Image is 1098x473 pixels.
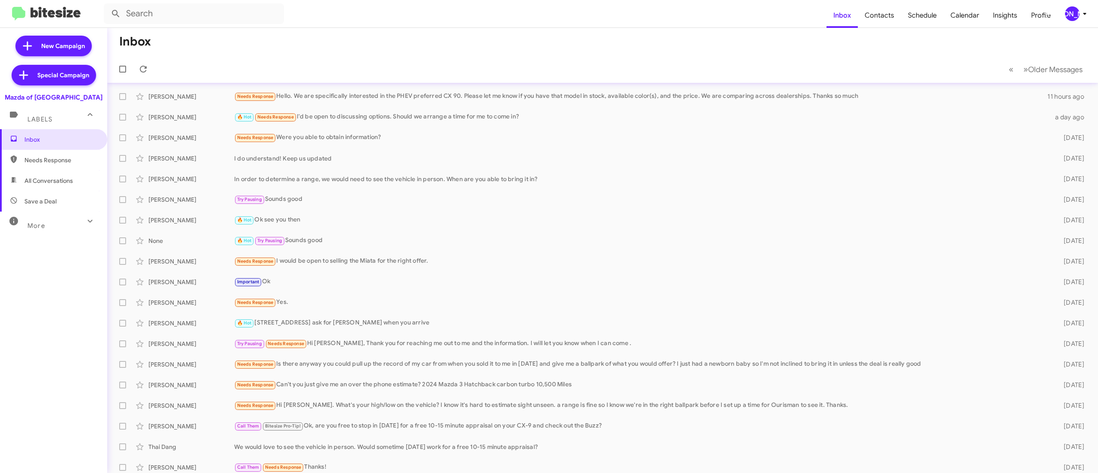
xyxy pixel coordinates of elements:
a: Contacts [858,3,901,28]
span: 🔥 Hot [237,320,252,326]
span: Needs Response [237,300,274,305]
span: More [27,222,45,230]
nav: Page navigation example [1004,61,1088,78]
div: [DATE] [1047,257,1091,266]
span: Try Pausing [237,341,262,346]
span: Needs Response [268,341,304,346]
div: [DATE] [1047,216,1091,224]
span: Call Them [237,464,259,470]
span: Needs Response [257,114,294,120]
div: [PERSON_NAME] [148,278,234,286]
div: I would be open to selling the Miata for the right offer. [234,256,1047,266]
div: I'd be open to discussing options. Should we arrange a time for me to come in? [234,112,1047,122]
div: [PERSON_NAME] [148,319,234,327]
a: New Campaign [15,36,92,56]
div: [PERSON_NAME] [148,154,234,163]
div: Hi [PERSON_NAME]. What's your high/low on the vehicle? I know it's hard to estimate sight unseen.... [234,400,1047,410]
div: In order to determine a range, we would need to see the vehicle in person. When are you able to b... [234,175,1047,183]
span: Call Them [237,423,259,429]
div: We would love to see the vehicle in person. Would sometime [DATE] work for a free 10-15 minute ap... [234,443,1047,451]
span: 🔥 Hot [237,114,252,120]
div: [DATE] [1047,340,1091,348]
div: [PERSON_NAME] [148,298,234,307]
div: [DATE] [1047,463,1091,472]
a: Inbox [827,3,858,28]
button: [PERSON_NAME] [1058,6,1089,21]
span: 🔥 Hot [237,238,252,243]
div: [PERSON_NAME] [148,381,234,389]
div: [DATE] [1047,298,1091,307]
span: Needs Response [237,361,274,367]
a: Insights [986,3,1024,28]
span: Special Campaign [37,71,89,79]
span: Inbox [24,135,97,144]
span: Try Pausing [237,197,262,202]
div: [DATE] [1047,360,1091,369]
div: Hello. We are specifically interested in the PHEV preferred CX 90. Please let me know if you have... [234,91,1047,101]
div: Is there anyway you could pull up the record of my car from when you sold it to me in [DATE] and ... [234,359,1047,369]
div: [PERSON_NAME] [148,463,234,472]
div: [DATE] [1047,154,1091,163]
div: [DATE] [1047,175,1091,183]
div: [PERSON_NAME] [148,175,234,183]
button: Previous [1004,61,1019,78]
div: Thanks! [234,462,1047,472]
div: Yes. [234,297,1047,307]
div: Ok see you then [234,215,1047,225]
div: [DATE] [1047,422,1091,431]
div: [PERSON_NAME] [148,401,234,410]
div: a day ago [1047,113,1091,121]
div: Sounds good [234,194,1047,204]
div: 11 hours ago [1047,92,1091,101]
div: [PERSON_NAME] [148,113,234,121]
h1: Inbox [119,35,151,49]
div: I do understand! Keep us updated [234,154,1047,163]
div: [PERSON_NAME] [148,422,234,431]
div: Ok [234,277,1047,287]
span: Save a Deal [24,197,57,206]
div: Sounds good [234,236,1047,246]
div: [DATE] [1047,133,1091,142]
div: [DATE] [1047,319,1091,327]
span: Needs Response [237,94,274,99]
a: Schedule [901,3,944,28]
div: Ok, are you free to stop in [DATE] for a free 10-15 minute appraisal on your CX-9 and check out t... [234,421,1047,431]
div: [DATE] [1047,443,1091,451]
div: [PERSON_NAME] [148,216,234,224]
span: 🔥 Hot [237,217,252,223]
span: « [1009,64,1014,75]
input: Search [104,3,284,24]
div: [PERSON_NAME] [148,360,234,369]
span: Bitesize Pro-Tip! [265,423,301,429]
span: Labels [27,115,52,123]
div: Thai Dang [148,443,234,451]
button: Next [1018,61,1088,78]
div: [PERSON_NAME] [148,340,234,348]
div: [PERSON_NAME] [148,92,234,101]
span: Needs Response [237,258,274,264]
span: Older Messages [1028,65,1083,74]
div: Can't you just give me an over the phone estimate? 2024 Mazda 3 Hatchback carbon turbo 10,500 Miles [234,380,1047,390]
div: [DATE] [1047,401,1091,410]
span: Needs Response [24,156,97,164]
span: Needs Response [237,382,274,388]
span: Needs Response [237,135,274,140]
span: Try Pausing [257,238,282,243]
div: Mazda of [GEOGRAPHIC_DATA] [5,93,103,102]
span: New Campaign [41,42,85,50]
span: » [1023,64,1028,75]
div: [DATE] [1047,381,1091,389]
div: Were you able to obtain information? [234,133,1047,143]
a: Calendar [944,3,986,28]
div: Hi [PERSON_NAME], Thank you for reaching me out to me and the information. I will let you know wh... [234,339,1047,349]
a: Special Campaign [12,65,96,85]
div: [DATE] [1047,195,1091,204]
div: [DATE] [1047,236,1091,245]
div: [PERSON_NAME] [148,133,234,142]
a: Profile [1024,3,1058,28]
div: [DATE] [1047,278,1091,286]
span: Important [237,279,259,285]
